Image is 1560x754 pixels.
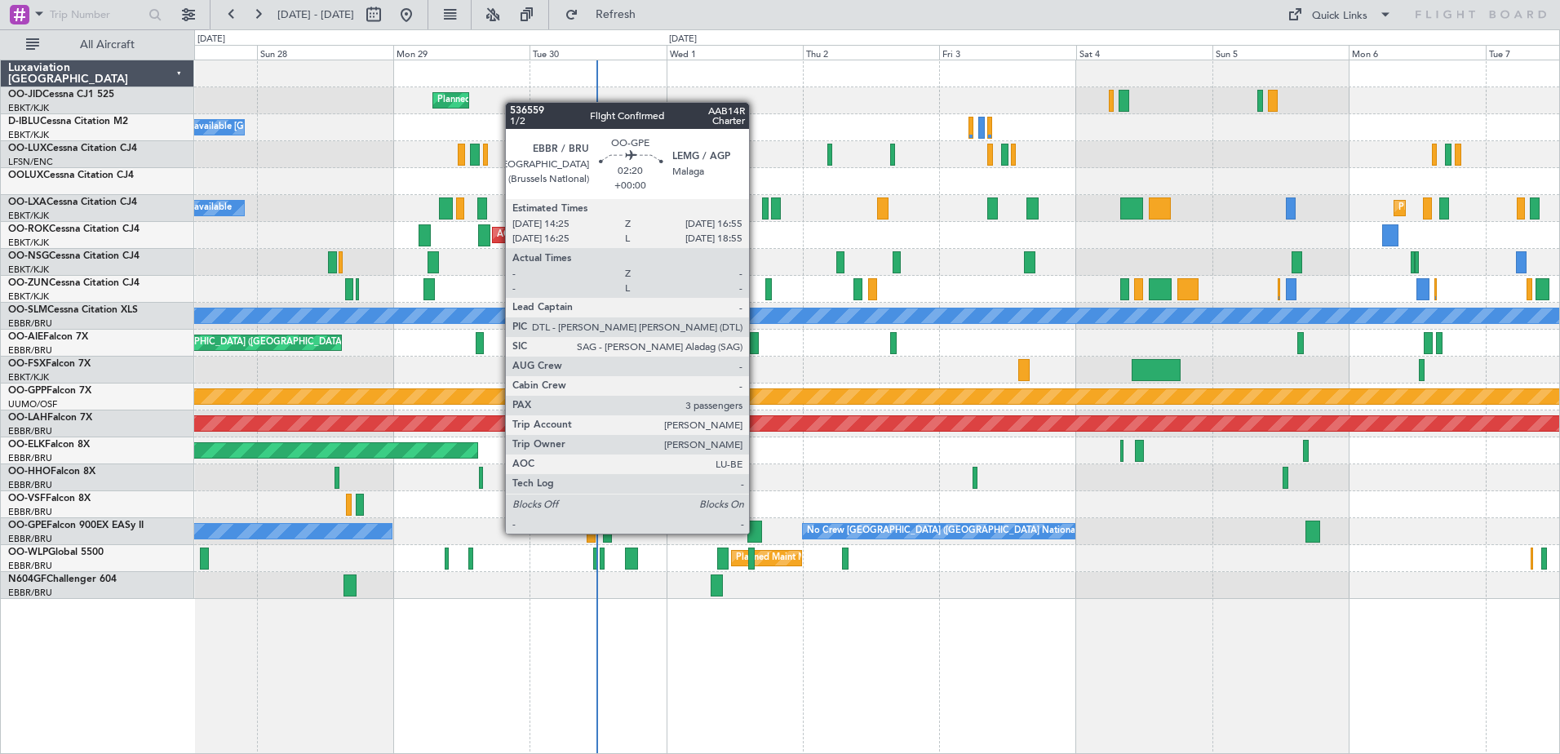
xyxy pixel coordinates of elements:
a: EBKT/KJK [8,291,49,303]
span: OO-ELK [8,440,45,450]
a: EBKT/KJK [8,237,49,249]
div: Sun 5 [1212,45,1349,60]
span: OO-LUX [8,144,47,153]
div: Mon 6 [1349,45,1485,60]
span: All Aircraft [42,39,172,51]
span: OO-GPE [8,521,47,530]
div: Planned Maint Kortrijk-[GEOGRAPHIC_DATA] [437,88,627,113]
div: No Crew [GEOGRAPHIC_DATA] ([GEOGRAPHIC_DATA] National) [807,519,1080,543]
span: N604GF [8,574,47,584]
span: OO-HHO [8,467,51,477]
a: OO-LUXCessna Citation CJ4 [8,144,137,153]
a: EBKT/KJK [8,129,49,141]
a: OO-AIEFalcon 7X [8,332,88,342]
a: OO-ELKFalcon 8X [8,440,90,450]
a: OO-FSXFalcon 7X [8,359,91,369]
a: OO-LAHFalcon 7X [8,413,92,423]
a: EBBR/BRU [8,533,52,545]
a: OO-WLPGlobal 5500 [8,548,104,557]
a: EBBR/BRU [8,479,52,491]
a: EBBR/BRU [8,560,52,572]
span: OO-NSG [8,251,49,261]
a: OO-JIDCessna CJ1 525 [8,90,114,100]
a: OO-GPEFalcon 900EX EASy II [8,521,144,530]
a: OO-NSGCessna Citation CJ4 [8,251,140,261]
span: OO-FSX [8,359,46,369]
input: Trip Number [50,2,144,27]
a: OO-ZUNCessna Citation CJ4 [8,278,140,288]
a: EBKT/KJK [8,371,49,384]
a: EBBR/BRU [8,425,52,437]
div: Tue 30 [530,45,666,60]
a: EBKT/KJK [8,264,49,276]
span: OO-VSF [8,494,46,503]
button: Refresh [557,2,655,28]
button: All Aircraft [18,32,177,58]
div: Thu 2 [803,45,939,60]
a: OO-GPPFalcon 7X [8,386,91,396]
div: Wed 1 [667,45,803,60]
span: [DATE] - [DATE] [277,7,354,22]
div: Mon 29 [393,45,530,60]
span: OO-GPP [8,386,47,396]
div: Fri 3 [939,45,1075,60]
a: EBBR/BRU [8,452,52,464]
a: N604GFChallenger 604 [8,574,117,584]
span: OO-ROK [8,224,49,234]
span: OO-LAH [8,413,47,423]
a: OO-SLMCessna Citation XLS [8,305,138,315]
div: [DATE] [197,33,225,47]
a: EBBR/BRU [8,587,52,599]
span: OO-JID [8,90,42,100]
a: EBKT/KJK [8,210,49,222]
a: OO-LXACessna Citation CJ4 [8,197,137,207]
span: OO-WLP [8,548,48,557]
a: D-IBLUCessna Citation M2 [8,117,128,126]
div: AOG Maint Kortrijk-[GEOGRAPHIC_DATA] [497,223,675,247]
span: OO-SLM [8,305,47,315]
span: OO-AIE [8,332,43,342]
div: Planned Maint [GEOGRAPHIC_DATA] ([GEOGRAPHIC_DATA]) [90,330,347,355]
a: OO-VSFFalcon 8X [8,494,91,503]
a: LFSN/ENC [8,156,53,168]
a: OO-ROKCessna Citation CJ4 [8,224,140,234]
div: Sat 4 [1076,45,1212,60]
a: EBBR/BRU [8,317,52,330]
a: EBBR/BRU [8,506,52,518]
div: Planned Maint Milan (Linate) [736,546,853,570]
a: EBKT/KJK [8,102,49,114]
span: Refresh [582,9,650,20]
button: Quick Links [1279,2,1400,28]
span: D-IBLU [8,117,40,126]
div: [DATE] [669,33,697,47]
a: OO-HHOFalcon 8X [8,467,95,477]
div: Quick Links [1312,8,1367,24]
span: OO-LXA [8,197,47,207]
a: UUMO/OSF [8,398,57,410]
a: EBBR/BRU [8,344,52,357]
div: A/C Unavailable [164,196,232,220]
span: OO-ZUN [8,278,49,288]
span: OOLUX [8,171,43,180]
a: OOLUXCessna Citation CJ4 [8,171,134,180]
div: Sun 28 [257,45,393,60]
